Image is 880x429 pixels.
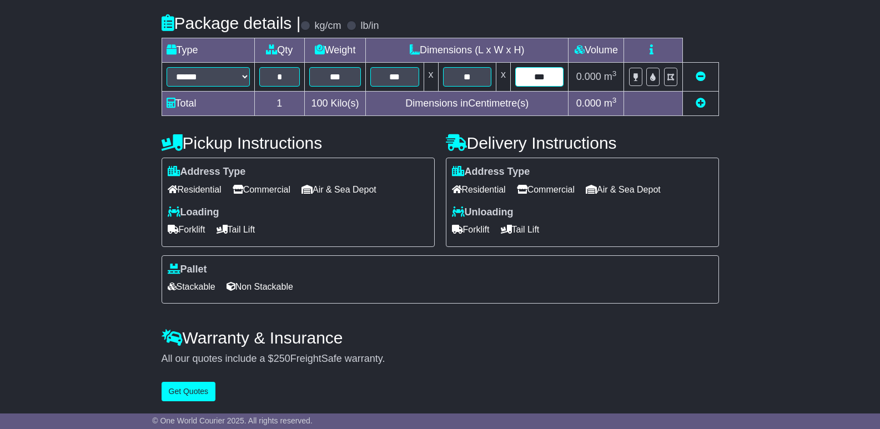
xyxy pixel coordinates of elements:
label: Loading [168,206,219,219]
h4: Pickup Instructions [162,134,435,152]
h4: Package details | [162,14,301,32]
label: Address Type [168,166,246,178]
span: 0.000 [576,98,601,109]
h4: Delivery Instructions [446,134,719,152]
td: Qty [254,38,305,63]
div: All our quotes include a $ FreightSafe warranty. [162,353,719,365]
sup: 3 [612,96,617,104]
span: Forklift [452,221,490,238]
button: Get Quotes [162,382,216,401]
a: Add new item [696,98,706,109]
span: Forklift [168,221,205,238]
td: Volume [569,38,624,63]
label: Address Type [452,166,530,178]
td: Dimensions (L x W x H) [366,38,569,63]
h4: Warranty & Insurance [162,329,719,347]
a: Remove this item [696,71,706,82]
span: Commercial [233,181,290,198]
td: x [496,63,510,92]
span: Commercial [517,181,575,198]
span: m [604,98,617,109]
span: Residential [452,181,506,198]
label: Unloading [452,206,514,219]
span: Stackable [168,278,215,295]
label: kg/cm [314,20,341,32]
span: Non Stackable [227,278,293,295]
span: Tail Lift [217,221,255,238]
span: 0.000 [576,71,601,82]
span: © One World Courier 2025. All rights reserved. [152,416,313,425]
span: 250 [274,353,290,364]
td: Type [162,38,254,63]
sup: 3 [612,69,617,78]
label: lb/in [360,20,379,32]
span: Air & Sea Depot [301,181,376,198]
td: Dimensions in Centimetre(s) [366,92,569,116]
td: 1 [254,92,305,116]
span: m [604,71,617,82]
span: 100 [311,98,328,109]
span: Residential [168,181,222,198]
label: Pallet [168,264,207,276]
td: Total [162,92,254,116]
span: Tail Lift [501,221,540,238]
td: x [424,63,438,92]
td: Kilo(s) [305,92,366,116]
span: Air & Sea Depot [586,181,661,198]
td: Weight [305,38,366,63]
